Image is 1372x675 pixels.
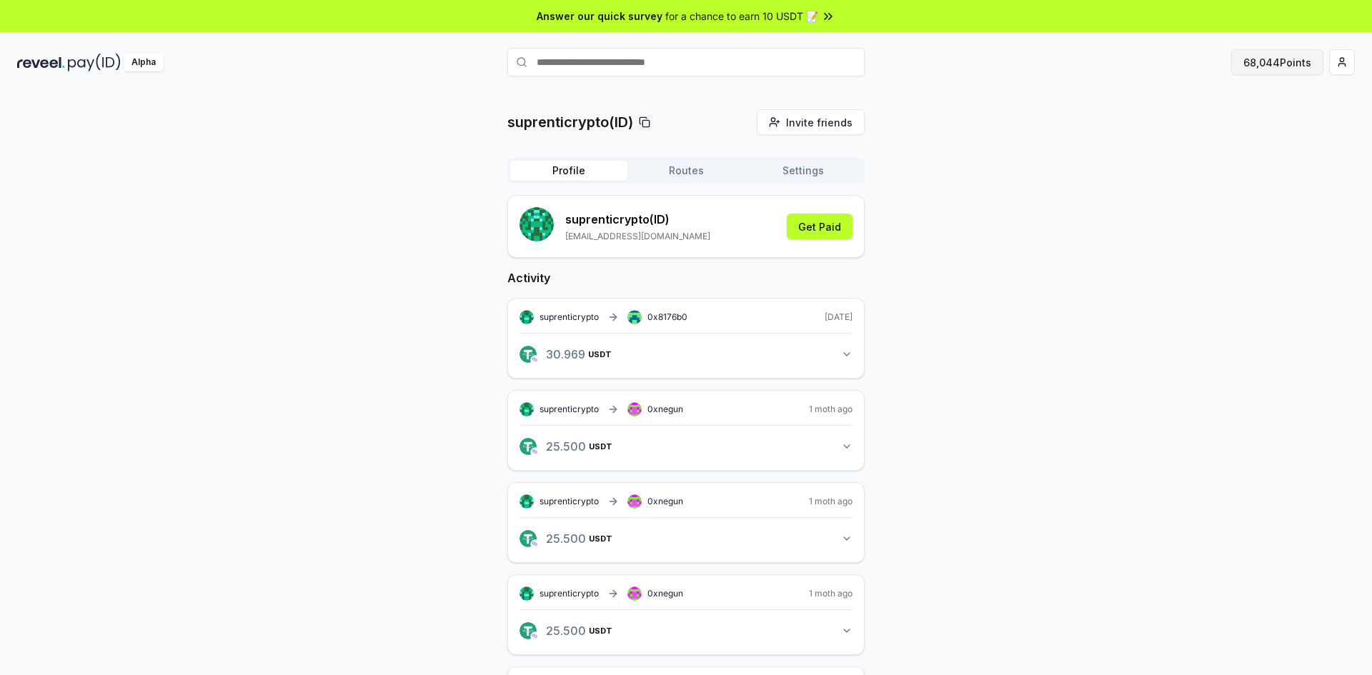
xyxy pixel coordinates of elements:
[17,54,65,71] img: reveel_dark
[530,355,539,364] img: logo.png
[627,161,745,181] button: Routes
[809,496,852,507] span: 1 moth ago
[540,404,599,415] span: suprenticrypto
[68,54,121,71] img: pay_id
[520,342,852,366] button: 30.969USDT
[665,9,818,24] span: for a chance to earn 10 USDT 📝
[745,161,862,181] button: Settings
[520,434,852,459] button: 25.500USDT
[124,54,164,71] div: Alpha
[786,115,852,130] span: Invite friends
[520,346,537,363] img: logo.png
[647,311,687,322] span: 0x8176b0
[537,9,662,24] span: Answer our quick survey
[510,161,627,181] button: Profile
[647,588,683,599] span: 0xnegun
[520,530,537,547] img: logo.png
[647,496,683,507] span: 0xnegun
[540,588,599,599] span: suprenticrypto
[825,311,852,323] span: [DATE]
[520,619,852,643] button: 25.500USDT
[809,588,852,599] span: 1 moth ago
[507,112,633,132] p: suprenticrypto(ID)
[647,404,683,415] span: 0xnegun
[565,231,710,242] p: [EMAIL_ADDRESS][DOMAIN_NAME]
[520,622,537,639] img: logo.png
[1231,49,1323,75] button: 68,044Points
[809,404,852,415] span: 1 moth ago
[520,526,852,551] button: 25.500USDT
[757,109,865,135] button: Invite friends
[787,214,852,239] button: Get Paid
[530,631,539,640] img: logo.png
[530,447,539,456] img: logo.png
[565,211,710,228] p: suprenticrypto (ID)
[540,496,599,507] span: suprenticrypto
[507,269,865,286] h2: Activity
[530,539,539,548] img: logo.png
[540,311,599,323] span: suprenticrypto
[520,438,537,455] img: logo.png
